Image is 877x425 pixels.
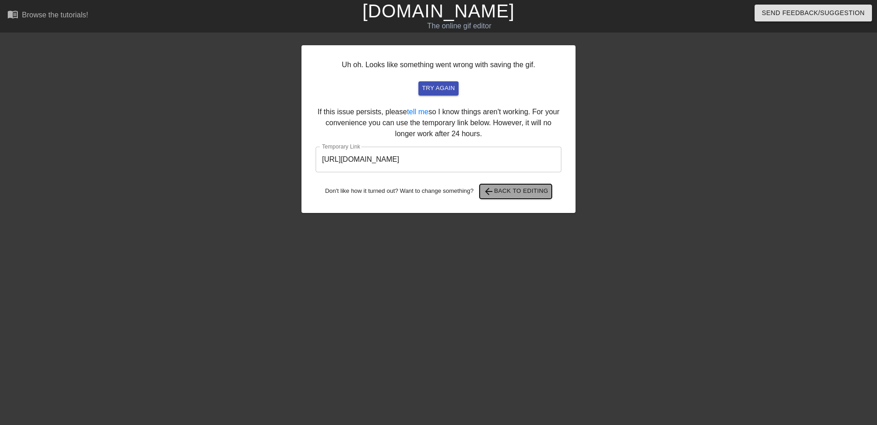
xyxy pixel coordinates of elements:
div: The online gif editor [297,21,622,32]
button: Send Feedback/Suggestion [755,5,872,21]
span: try again [422,83,455,94]
a: Browse the tutorials! [7,9,88,23]
span: arrow_back [483,186,494,197]
div: Don't like how it turned out? Want to change something? [316,184,561,199]
div: Uh oh. Looks like something went wrong with saving the gif. If this issue persists, please so I k... [301,45,576,213]
button: Back to Editing [480,184,552,199]
a: [DOMAIN_NAME] [362,1,514,21]
span: menu_book [7,9,18,20]
input: bare [316,147,561,172]
div: Browse the tutorials! [22,11,88,19]
button: try again [418,81,459,96]
a: tell me [407,108,428,116]
span: Send Feedback/Suggestion [762,7,865,19]
span: Back to Editing [483,186,549,197]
